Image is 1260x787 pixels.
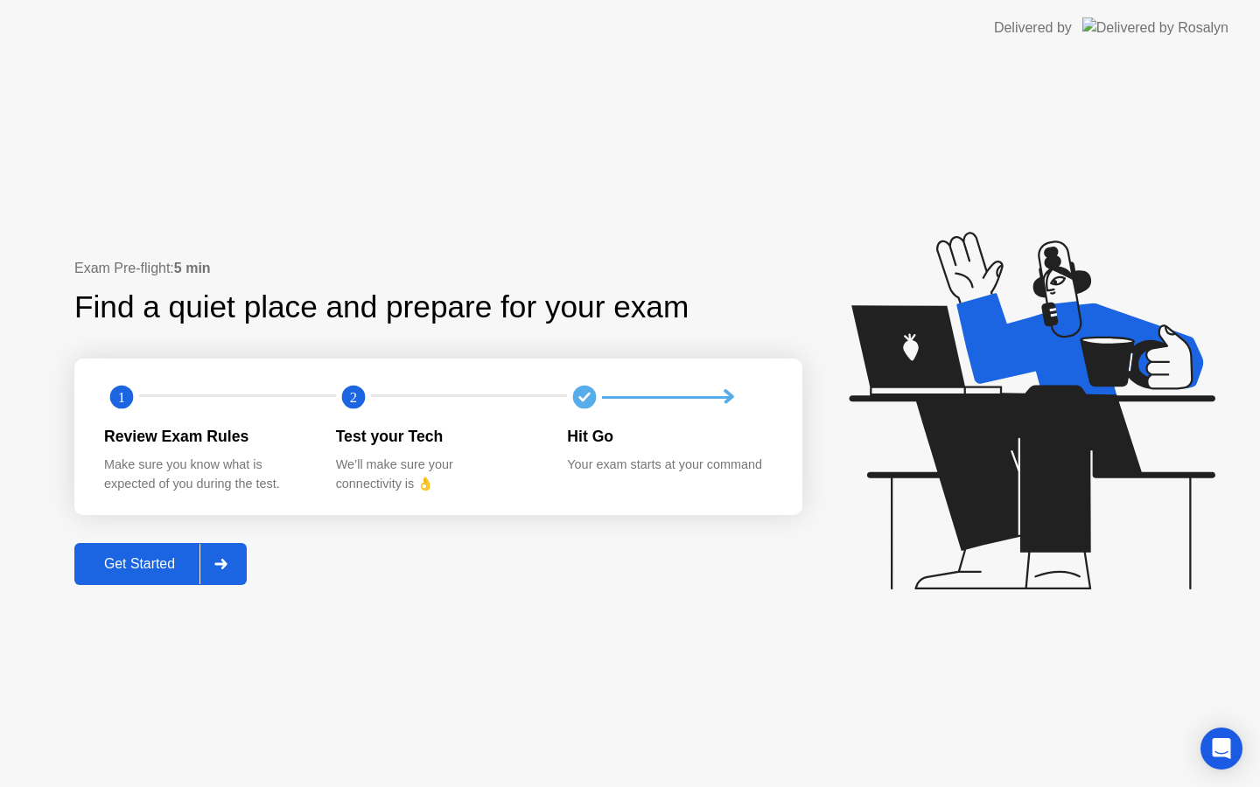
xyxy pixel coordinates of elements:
[336,456,540,493] div: We’ll make sure your connectivity is 👌
[74,258,802,279] div: Exam Pre-flight:
[1200,728,1242,770] div: Open Intercom Messenger
[74,543,247,585] button: Get Started
[350,389,357,406] text: 2
[1082,17,1228,38] img: Delivered by Rosalyn
[118,389,125,406] text: 1
[336,425,540,448] div: Test your Tech
[74,284,691,331] div: Find a quiet place and prepare for your exam
[104,425,308,448] div: Review Exam Rules
[994,17,1072,38] div: Delivered by
[567,456,771,475] div: Your exam starts at your command
[174,261,211,275] b: 5 min
[80,556,199,572] div: Get Started
[104,456,308,493] div: Make sure you know what is expected of you during the test.
[567,425,771,448] div: Hit Go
